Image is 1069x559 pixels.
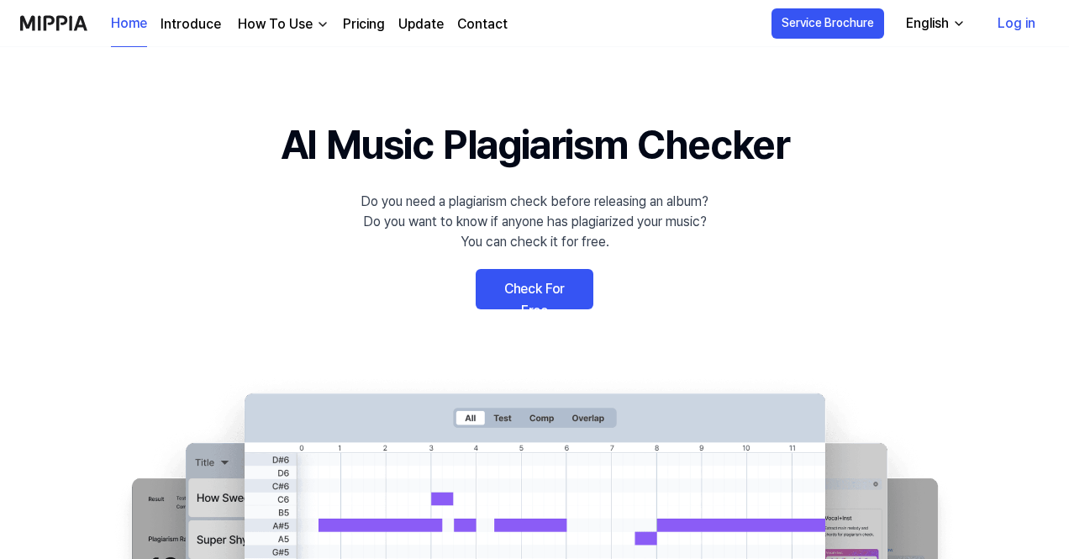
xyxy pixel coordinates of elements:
[457,14,508,34] a: Contact
[398,14,444,34] a: Update
[161,14,221,34] a: Introduce
[111,1,147,47] a: Home
[234,14,329,34] button: How To Use
[893,7,976,40] button: English
[771,8,884,39] button: Service Brochure
[281,114,789,175] h1: AI Music Plagiarism Checker
[343,14,385,34] a: Pricing
[903,13,952,34] div: English
[316,18,329,31] img: down
[476,269,593,309] a: Check For Free
[361,192,708,252] div: Do you need a plagiarism check before releasing an album? Do you want to know if anyone has plagi...
[234,14,316,34] div: How To Use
